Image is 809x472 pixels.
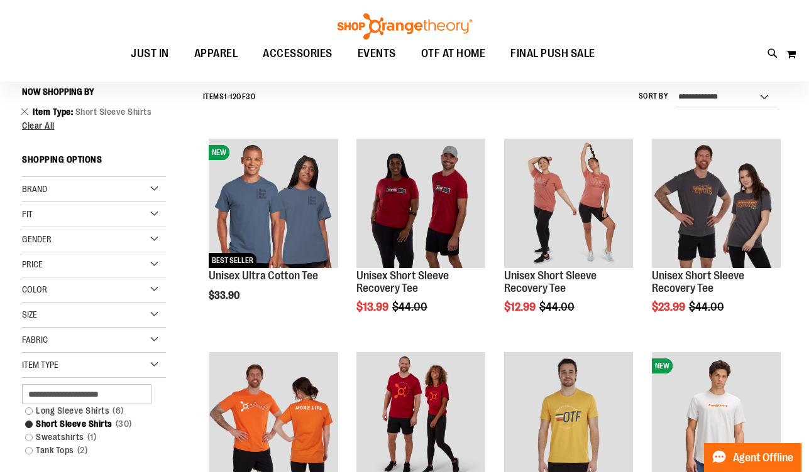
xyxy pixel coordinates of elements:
a: Product image for Unisex Short Sleeve Recovery Tee [652,139,781,269]
img: Shop Orangetheory [336,13,474,40]
a: Tank Tops2 [19,444,157,457]
span: $12.99 [504,301,537,313]
span: 6 [109,404,127,417]
span: JUST IN [131,40,169,68]
span: $44.00 [539,301,576,313]
span: Clear All [22,121,55,131]
img: Product image for Unisex Short Sleeve Recovery Tee [504,139,633,267]
a: Product image for Unisex SS Recovery Tee [356,139,485,269]
a: Unisex Short Sleeve Recovery Tee [504,269,597,294]
button: Agent Offline [704,443,801,472]
span: $33.90 [209,290,241,301]
a: Unisex Ultra Cotton TeeNEWBEST SELLERNEWBEST SELLERNEWBEST SELLER [209,139,338,269]
div: product [646,132,787,345]
span: Item Type [22,360,58,370]
span: OTF AT HOME [421,40,486,68]
label: Sort By [639,91,669,102]
span: $44.00 [689,301,726,313]
span: Item Type [33,107,75,117]
span: 30 [113,417,135,431]
img: Product image for Unisex Short Sleeve Recovery Tee [652,139,781,267]
span: NEW [209,145,229,160]
span: 30 [246,92,255,101]
span: Price [22,259,43,269]
span: Brand [22,184,47,194]
span: FINAL PUSH SALE [510,40,595,68]
span: Color [22,284,47,294]
button: Now Shopping by [22,81,101,102]
a: Unisex Short Sleeve Recovery Tee [356,269,449,294]
a: Clear All [22,121,166,130]
span: 12 [229,92,236,101]
span: Gender [22,234,52,244]
span: Fit [22,209,33,219]
div: product [202,132,344,333]
span: 1 [84,431,100,444]
span: BEST SELLER [209,253,256,268]
a: Unisex Ultra Cotton Tee [209,269,318,282]
span: Fabric [22,335,48,345]
span: Short Sleeve Shirts [75,107,152,117]
img: Product image for Unisex SS Recovery Tee [356,139,485,267]
span: APPAREL [194,40,238,68]
a: Unisex Short Sleeve Recovery Tee [652,269,744,294]
span: ACCESSORIES [263,40,333,68]
span: Size [22,309,37,319]
span: EVENTS [358,40,396,68]
div: product [350,132,492,345]
strong: Shopping Options [22,149,166,177]
span: Agent Offline [733,452,793,464]
a: Product image for Unisex Short Sleeve Recovery Tee [504,139,633,269]
h2: Items - of [203,87,256,107]
span: 2 [74,444,91,457]
a: Long Sleeve Shirts6 [19,404,157,417]
a: Sweatshirts1 [19,431,157,444]
img: Unisex Ultra Cotton Tee [209,139,338,267]
span: NEW [652,358,673,373]
span: $23.99 [652,301,687,313]
span: $44.00 [392,301,429,313]
div: product [498,132,639,345]
a: Short Sleeve Shirts30 [19,417,157,431]
span: $13.99 [356,301,390,313]
span: 1 [224,92,227,101]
